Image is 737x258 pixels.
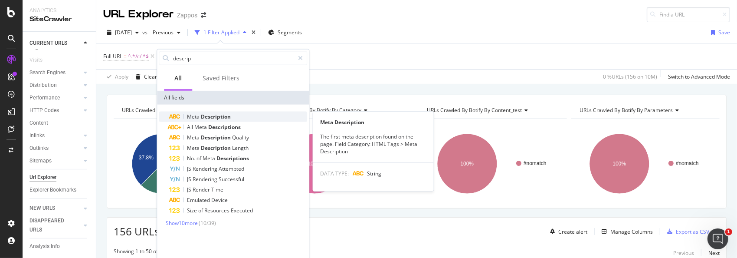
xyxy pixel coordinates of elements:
a: Distribution [29,81,81,90]
span: of [197,155,203,162]
span: Description [201,144,232,152]
span: Meta [203,155,216,162]
button: Manage Columns [598,226,653,237]
h4: URLs Crawled By Botify By parameters [578,103,712,117]
button: Apply [103,70,128,84]
span: String [367,170,382,177]
svg: A chart. [114,126,260,202]
button: Segments [265,26,305,40]
div: Saved Filters [203,74,239,83]
a: HTTP Codes [29,106,81,115]
span: of [198,207,204,214]
div: times [250,28,257,37]
div: Previous [673,249,694,257]
span: 1 [725,228,732,235]
span: URLs Crawled By Botify By category [275,106,361,114]
span: URLs Crawled By Botify By parameters [580,106,673,114]
div: Performance [29,93,60,103]
a: Visits [29,56,51,65]
button: Create alert [547,225,587,238]
a: Search Engines [29,68,81,77]
h4: URLs Crawled By Botify By content_test [426,103,560,117]
span: All [187,123,194,131]
a: Performance [29,93,81,103]
input: Find a URL [647,7,730,22]
h4: URLs Crawled By Botify By pagetype [120,103,254,117]
span: No. [187,155,197,162]
span: JS [187,175,193,183]
div: The first meta description found on the page. Field Category: HTML Tags > Meta Description [313,133,434,155]
button: Previous [673,248,694,258]
div: SiteCrawler [29,14,89,24]
div: Clear [144,73,157,80]
div: Showing 1 to 50 of 156 entries [114,248,187,258]
span: Descriptions [216,155,249,162]
text: 100% [613,161,626,167]
span: Render [193,186,211,193]
div: All fields [157,91,309,105]
text: #nomatch [676,160,699,166]
div: Inlinks [29,131,45,140]
div: Url Explorer [29,173,56,182]
button: Previous [149,26,184,40]
span: Resources [204,207,231,214]
a: Sitemaps [29,156,81,165]
span: 156 URLs found [114,224,191,238]
div: Save [718,29,730,36]
span: Time [211,186,223,193]
a: NEW URLS [29,204,81,213]
div: Explorer Bookmarks [29,185,76,195]
div: A chart. [266,126,413,202]
span: DATA TYPE: [320,170,349,177]
div: Meta Description [313,119,434,126]
span: Meta [187,134,201,141]
div: URL Explorer [103,7,174,22]
span: Descriptions [208,123,241,131]
div: CURRENT URLS [29,39,67,48]
div: Manage Columns [610,228,653,235]
div: 1 Filter Applied [203,29,239,36]
div: Apply [115,73,128,80]
iframe: Intercom live chat [708,228,728,249]
a: Inlinks [29,131,81,140]
span: Rendering [193,175,219,183]
span: Emulated [187,196,211,204]
span: vs [142,29,149,36]
span: Rendering [193,165,219,172]
span: Description [201,113,231,120]
button: 1 Filter Applied [191,26,250,40]
div: Search Engines [29,68,66,77]
div: Next [708,249,720,257]
text: 37.8% [139,155,154,161]
div: Analytics [29,7,89,14]
span: Length [232,144,249,152]
div: 0 % URLs ( 156 on 10M ) [603,73,657,80]
button: Clear [132,70,157,84]
svg: A chart. [571,126,718,202]
a: CURRENT URLS [29,39,81,48]
text: 100% [460,161,474,167]
span: ( 10 / 39 ) [199,219,216,227]
span: URLs Crawled By Botify By pagetype [122,106,209,114]
h4: URLs Crawled By Botify By category [273,103,407,117]
div: Visits [29,56,43,65]
span: Size [187,207,198,214]
span: Segments [278,29,302,36]
button: Add Filter [156,51,191,62]
div: Sitemaps [29,156,52,165]
span: Executed [231,207,253,214]
span: Full URL [103,53,122,60]
a: Outlinks [29,144,81,153]
input: Search by field name [172,52,294,65]
div: HTTP Codes [29,106,59,115]
span: URLs Crawled By Botify By content_test [427,106,522,114]
span: = [124,53,127,60]
span: Previous [149,29,174,36]
a: Explorer Bookmarks [29,185,90,195]
span: Show 10 more [166,219,198,227]
a: DISAPPEARED URLS [29,216,81,235]
span: JS [187,186,193,193]
span: 2025 Aug. 11th [115,29,132,36]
